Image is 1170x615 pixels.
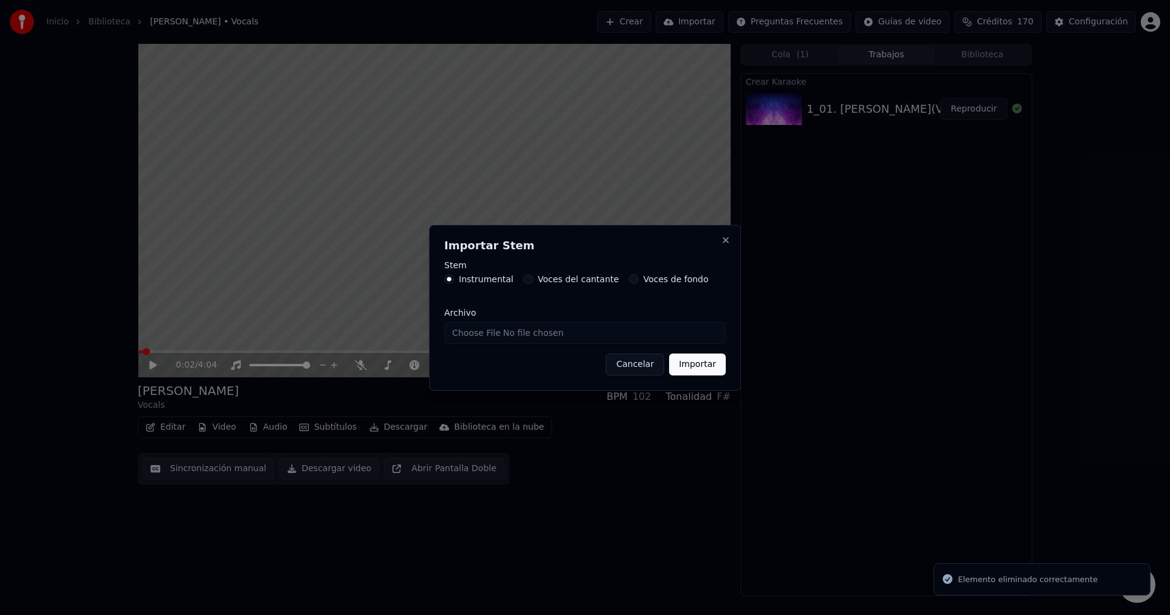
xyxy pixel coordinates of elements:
button: Cancelar [606,354,664,375]
label: Archivo [444,308,726,317]
button: Importar [669,354,726,375]
h2: Importar Stem [444,240,726,251]
label: Voces del cantante [538,275,619,283]
label: Instrumental [459,275,514,283]
label: Stem [444,261,726,269]
label: Voces de fondo [643,275,709,283]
